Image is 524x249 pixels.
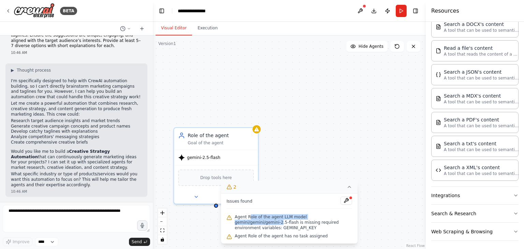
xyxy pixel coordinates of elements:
[221,181,358,193] button: 2
[3,237,32,246] button: Improve
[188,132,254,139] div: Role of the agent
[11,172,142,188] p: What specific industry or type of products/services would you want this automation to focus on? T...
[235,233,328,239] span: Agent Role of the agent has no task assigned
[158,217,167,226] button: zoom out
[11,50,142,55] div: 10:46 AM
[11,124,142,129] li: Generate creative campaign concepts and product names
[444,116,519,123] div: Search a PDF's content
[158,235,167,244] button: toggle interactivity
[444,21,519,28] div: Search a DOCX's content
[444,75,519,81] p: A tool that can be used to semantic search a query from a JSON's content.
[444,52,519,57] p: A tool that reads the content of a file. To use this tool, provide a 'file_path' parameter with t...
[156,21,192,35] button: Visual Editor
[178,8,212,14] nav: breadcrumb
[436,96,441,101] img: MDXSearchTool
[11,134,142,140] li: Analyze competitors' messaging strategies
[129,238,150,246] button: Send
[11,149,110,159] strong: Creative Strategy Automation
[444,92,519,99] div: Search a MDX's content
[444,69,519,75] div: Search a JSON's content
[11,118,142,124] li: Research target audience insights and market trends
[217,193,255,201] button: Open in side panel
[11,78,142,100] p: I'm specifically designed to help with CrewAI automation building, so I can't directly brainstorm...
[158,226,167,235] button: fit view
[436,72,441,77] img: JSONSearchTool
[444,147,519,152] p: A tool that can be used to semantic search a query from a txt's content.
[132,239,142,245] span: Send
[235,214,352,231] span: Agent Role of the agent LLM model gemini/gemini/gemini-2.5-flash is missing required environment ...
[158,208,167,217] button: zoom in
[157,6,166,16] button: Hide left sidebar
[436,144,441,149] img: TXTSearchTool
[158,208,167,244] div: React Flow controls
[431,205,519,222] button: Search & Research
[187,155,220,160] span: gemini-2.5-flash
[444,164,519,171] div: Search a XML's content
[444,99,519,105] p: A tool that can be used to semantic search a query from a MDX's content.
[11,101,142,117] p: Let me create a powerful automation that combines research, creative strategy, and content genera...
[346,41,388,52] button: Hide Agents
[11,189,142,194] div: 10:46 AM
[17,68,51,73] span: Thought process
[436,120,441,125] img: PDFSearchTool
[188,140,254,146] div: Goal of the agent
[60,7,77,15] div: BETA
[431,187,519,204] button: Integrations
[444,123,519,129] p: A tool that can be used to semantic search a query from a PDF's content.
[444,171,519,176] p: A tool that can be used to semantic search a query from a XML's content.
[13,239,29,245] span: Improve
[14,3,55,18] img: Logo
[233,184,236,190] span: 2
[117,25,134,33] button: Switch to previous chat
[431,7,459,15] h4: Resources
[444,45,519,52] div: Read a file's content
[444,140,519,147] div: Search a txt's content
[11,129,142,134] li: Develop catchy taglines with explanations
[11,22,142,49] p: You are a creative strategist. Brainstorm fresh and innovative ideas for marketing campaigns, pro...
[359,44,383,49] span: Hide Agents
[137,220,147,231] button: Click to speak your automation idea
[444,28,519,33] p: A tool that can be used to semantic search a query from a DOCX's content.
[136,25,147,33] button: Start a new chat
[436,167,441,173] img: XMLSearchTool
[436,48,441,54] img: FileReadTool
[11,140,142,145] li: Create comprehensive creative briefs
[411,6,420,16] button: Hide right sidebar
[173,127,259,204] div: Role of the agentGoal of the agentgemini-2.5-flashDrop tools here
[11,68,51,73] button: ▶Thought process
[431,223,519,240] button: Web Scraping & Browsing
[227,199,252,204] span: Issues found
[406,244,425,248] a: React Flow attribution
[192,21,223,35] button: Execution
[158,41,176,46] div: Version 1
[11,68,14,73] span: ▶
[200,174,232,181] span: Drop tools here
[436,24,441,30] img: DOCXSearchTool
[11,149,142,170] p: Would you like me to build a that can continuously generate marketing ideas for your projects? I ...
